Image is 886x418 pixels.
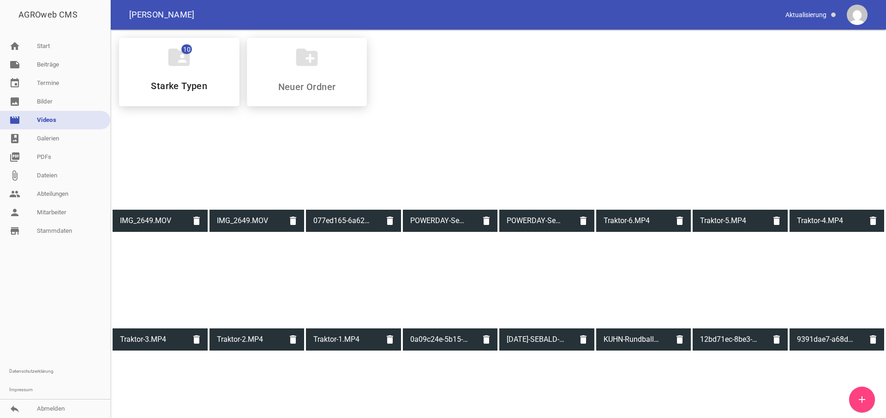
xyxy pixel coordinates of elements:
i: person [9,207,20,218]
i: delete [572,210,594,232]
i: delete [282,210,304,232]
i: delete [669,210,691,232]
span: 0a09c24e-5b15-448d-ac7c-461126ee7460.MP4 [403,327,476,351]
i: delete [766,210,788,232]
i: people [9,188,20,200]
i: delete [669,328,691,351]
i: attach_file [9,170,20,181]
span: 9391dae7-a68d-4585-8122-67151a87e04d.MP4 [790,327,862,351]
i: delete [186,328,208,351]
i: delete [186,210,208,232]
i: delete [475,210,497,232]
i: movie [9,115,20,126]
i: delete [379,328,401,351]
span: 10 [181,44,192,54]
i: delete [572,328,594,351]
span: Traktor-6.MP4 [596,209,669,233]
span: Traktor-2.MP4 [210,327,282,351]
span: [PERSON_NAME] [129,11,195,19]
i: event [9,78,20,89]
i: store_mall_directory [9,225,20,236]
i: reply [9,403,20,414]
i: create_new_folder [294,44,320,70]
i: delete [282,328,304,351]
span: 077ed165-6a62-4f8a-af62-9f89b7e863d7.MP4 [306,209,379,233]
i: delete [379,210,401,232]
span: Traktor-5.MP4 [693,209,766,233]
span: 12bd71ec-8be3-4888-963d-8c5d5050adac.MP4 [693,327,766,351]
span: POWERDAY-Sebald.mp4 [403,209,476,233]
span: Traktor-3.MP4 [113,327,186,351]
span: Traktor-4.MP4 [790,209,862,233]
div: Starke Typen [119,38,239,106]
i: picture_as_pdf [9,151,20,163]
i: delete [766,328,788,351]
h5: Starke Typen [151,81,207,91]
span: 2024-06-12-SEBALD-LANDMASCHINEN-FELDTAG.mov [499,327,572,351]
i: delete [475,328,497,351]
span: KUHN-Rundballenwickler.MP4 [596,327,669,351]
i: folder_shared [166,44,192,70]
input: Neuer Ordner [252,81,361,92]
i: image [9,96,20,107]
span: IMG_2649.MOV [113,209,186,233]
span: POWERDAY-Sebald.mp4 [499,209,572,233]
span: IMG_2649.MOV [210,209,282,233]
i: delete [862,328,884,351]
i: photo_album [9,133,20,144]
i: add [856,394,868,405]
i: delete [862,210,884,232]
span: Traktor-1.MP4 [306,327,379,351]
i: home [9,41,20,52]
i: note [9,59,20,70]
